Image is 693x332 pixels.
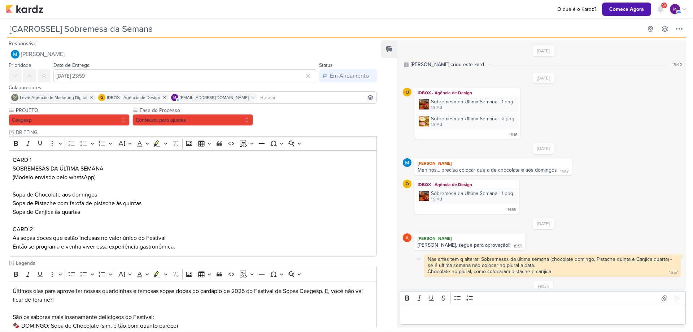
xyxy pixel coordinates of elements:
[673,6,677,12] p: m
[13,242,373,251] p: Então se programa e venha viver essa experiência gastronômica.
[9,267,377,281] div: Editor toolbar
[403,88,411,96] img: IDBOX - Agência de Design
[416,235,524,242] div: [PERSON_NAME]
[14,129,377,136] input: Texto sem título
[9,84,377,91] div: Colaboradores
[319,69,377,82] button: Em Andamento
[21,50,65,59] span: [PERSON_NAME]
[554,5,599,13] a: O que é o Kardz?
[509,132,517,138] div: 16:16
[13,190,373,199] p: Sopa de Chocolate aos domingos
[669,270,678,276] div: 16:57
[400,291,686,305] div: Editor toolbar
[13,173,373,182] p: (Modelo enviado pelo whatsApp)
[419,116,429,126] img: tnCR9do17LVPsdLcWNoLKr3fa6xN7LqFpGVysDQv.png
[13,199,373,208] p: Sopa de Pistache com farofa de pistache às quintas
[416,181,518,188] div: IDBOX - Agência de Design
[416,89,519,96] div: IDBOX - Agência de Design
[7,22,642,35] input: Kard Sem Título
[418,242,510,248] div: [PERSON_NAME], segue para aprovação!!
[9,136,377,150] div: Editor toolbar
[416,188,518,204] div: Sobremesa da Ultima Semana - 1.png
[431,122,514,128] div: 1.9 MB
[173,96,176,100] p: m
[132,114,253,126] button: Contéudo para ajustes
[13,313,373,322] p: São os sabores mais insanamente deliciosos do Festival:
[13,156,373,164] p: CARD 1
[419,99,429,109] img: kPkAJ9P3QBNX1Ek85LvCYh60VmdL1xjlRFLfitl5.png
[15,107,130,114] label: PROJETO
[400,305,686,325] div: Editor editing area: main
[14,259,377,267] input: Texto sem título
[403,180,411,188] img: IDBOX - Agência de Design
[431,105,513,111] div: 1.9 MB
[6,5,43,13] img: kardz.app
[416,113,519,129] div: Sobremesa da Ultima Semana - 2.png
[431,115,514,122] div: Sobremesa da Ultima Semana - 2.png
[431,190,513,197] div: Sobremesa da Ultima Semana - 1.png
[9,62,31,68] label: Prioridade
[507,207,516,213] div: 14:55
[330,72,369,80] div: Em Andamento
[672,61,682,68] div: 18:42
[419,191,429,201] img: fQCNWoWk9vkcZp7fnzEzr2wUGuigZmIKeVjIbzPu.png
[20,94,87,101] span: Leviê Agência de Marketing Digital
[431,98,513,105] div: Sobremesa da Ultima Semana - 1.png
[9,114,130,126] button: Ceagesp
[428,268,551,275] div: Chocolate no plural, como colocaram pistache e canjica
[411,61,484,68] div: [PERSON_NAME] criou este kard
[11,94,18,101] img: Leviê Agência de Marketing Digital
[9,150,377,257] div: Editor editing area: main
[13,225,373,234] p: CARD 2
[514,243,522,249] div: 15:59
[139,107,253,114] label: Fase do Processo
[98,94,105,101] img: IDBOX - Agência de Design
[431,197,513,202] div: 1.9 MB
[13,208,373,216] p: Sopa de Canjica às quartas
[319,62,333,68] label: Status
[403,233,411,242] img: Amanda ARAUJO
[171,94,178,101] div: mlegnaioli@gmail.com
[53,62,90,68] label: Data de Entrega
[662,3,666,8] span: 9+
[416,96,519,112] div: Sobremesa da Ultima Semana - 1.png
[670,4,680,14] div: mlegnaioli@gmail.com
[416,160,570,167] div: [PERSON_NAME]
[11,50,19,59] img: MARIANA MIRANDA
[13,234,373,242] p: As sopas doces que estão inclusas no valor único do Festival
[602,3,651,16] button: Comece Agora
[13,164,373,173] p: SOBREMESAS DA ÚLTIMA SEMANA
[403,158,411,167] img: MARIANA MIRANDA
[53,69,316,82] input: Select a date
[9,40,38,47] label: Responsável
[9,48,377,61] button: [PERSON_NAME]
[107,94,160,101] span: IDBOX - Agência de Design
[13,287,373,304] p: Últimos dias para aproveitar nossas queridinhas e famosas sopas doces do cardápio de 2025 do Fest...
[259,93,375,102] input: Buscar
[418,167,557,173] div: Meninos... precisa colocar que a de chocolate é aos domingos
[180,94,249,101] span: [EMAIL_ADDRESS][DOMAIN_NAME]
[428,256,677,268] div: Nas artes tem q alterar: Sobremesas da última semana (chocolate domingo, Pistache quinta e Canjic...
[560,169,569,174] div: 14:47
